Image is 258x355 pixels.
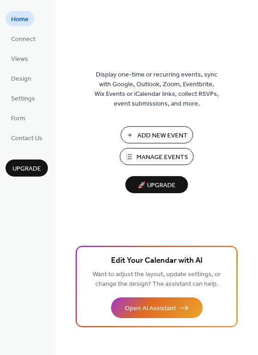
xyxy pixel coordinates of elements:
[11,94,35,104] span: Settings
[12,164,41,174] span: Upgrade
[6,110,31,125] a: Form
[111,254,203,267] span: Edit Your Calendar with AI
[111,297,203,318] button: Open AI Assistant
[6,130,48,145] a: Contact Us
[6,51,34,66] a: Views
[94,70,219,109] span: Display one-time or recurring events, sync with Google, Outlook, Zoom, Eventbrite, Wix Events or ...
[121,126,193,143] button: Add New Event
[136,153,188,162] span: Manage Events
[6,71,37,86] a: Design
[6,90,41,106] a: Settings
[93,268,221,290] span: Want to adjust the layout, update settings, or change the design? The assistant can help.
[11,134,42,143] span: Contact Us
[137,131,188,141] span: Add New Event
[120,148,193,165] button: Manage Events
[11,15,29,24] span: Home
[6,31,41,46] a: Connect
[131,179,182,192] span: 🚀 Upgrade
[125,176,188,193] button: 🚀 Upgrade
[6,160,48,177] button: Upgrade
[6,11,34,26] a: Home
[11,54,28,64] span: Views
[125,304,176,314] span: Open AI Assistant
[11,35,35,44] span: Connect
[11,74,31,84] span: Design
[11,114,25,124] span: Form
